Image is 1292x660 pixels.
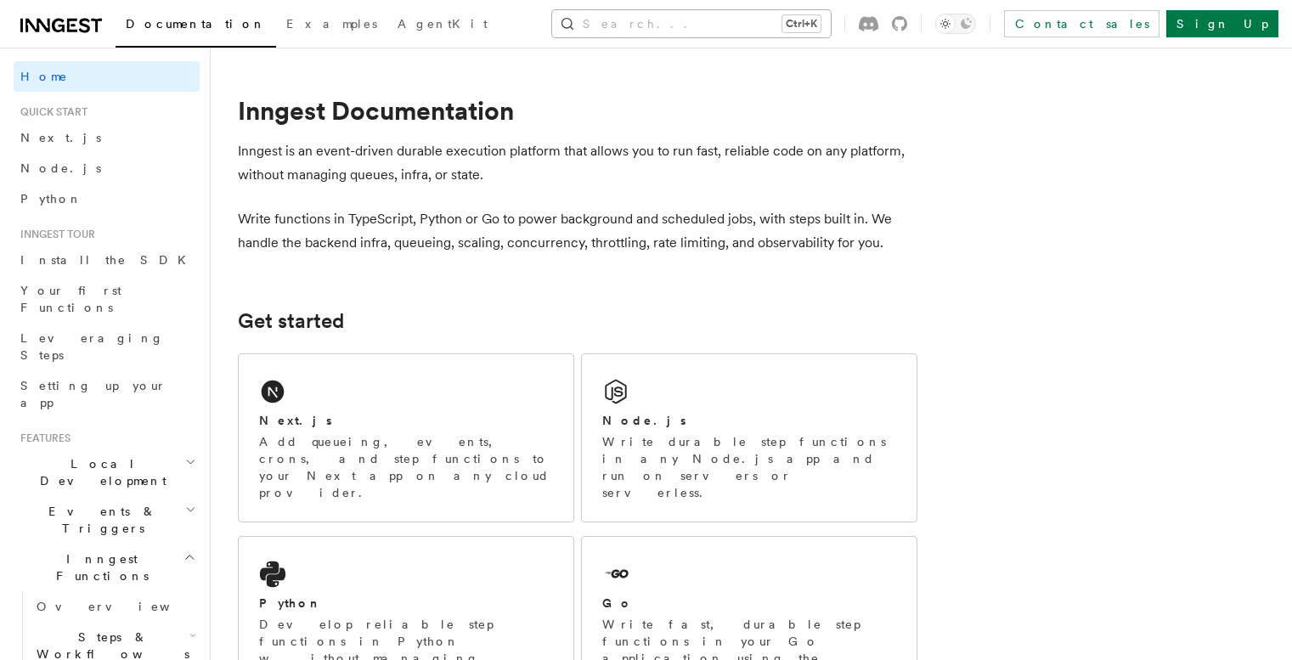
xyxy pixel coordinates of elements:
[782,15,821,32] kbd: Ctrl+K
[14,544,200,591] button: Inngest Functions
[20,161,101,175] span: Node.js
[602,595,633,612] h2: Go
[20,331,164,362] span: Leveraging Steps
[1004,10,1159,37] a: Contact sales
[14,550,183,584] span: Inngest Functions
[935,14,976,34] button: Toggle dark mode
[20,68,68,85] span: Home
[20,284,121,314] span: Your first Functions
[14,370,200,418] a: Setting up your app
[14,432,71,445] span: Features
[14,455,185,489] span: Local Development
[552,10,831,37] button: Search...Ctrl+K
[238,207,917,255] p: Write functions in TypeScript, Python or Go to power background and scheduled jobs, with steps bu...
[30,591,200,622] a: Overview
[14,183,200,214] a: Python
[259,433,553,501] p: Add queueing, events, crons, and step functions to your Next app on any cloud provider.
[259,595,322,612] h2: Python
[14,496,200,544] button: Events & Triggers
[14,448,200,496] button: Local Development
[602,433,896,501] p: Write durable step functions in any Node.js app and run on servers or serverless.
[602,412,686,429] h2: Node.js
[126,17,266,31] span: Documentation
[14,61,200,92] a: Home
[238,353,574,522] a: Next.jsAdd queueing, events, crons, and step functions to your Next app on any cloud provider.
[14,153,200,183] a: Node.js
[14,105,87,119] span: Quick start
[14,245,200,275] a: Install the SDK
[14,122,200,153] a: Next.js
[238,139,917,187] p: Inngest is an event-driven durable execution platform that allows you to run fast, reliable code ...
[20,131,101,144] span: Next.js
[276,5,387,46] a: Examples
[20,192,82,206] span: Python
[398,17,488,31] span: AgentKit
[14,503,185,537] span: Events & Triggers
[20,253,196,267] span: Install the SDK
[14,228,95,241] span: Inngest tour
[116,5,276,48] a: Documentation
[286,17,377,31] span: Examples
[238,95,917,126] h1: Inngest Documentation
[1166,10,1278,37] a: Sign Up
[581,353,917,522] a: Node.jsWrite durable step functions in any Node.js app and run on servers or serverless.
[14,323,200,370] a: Leveraging Steps
[20,379,166,409] span: Setting up your app
[259,412,332,429] h2: Next.js
[14,275,200,323] a: Your first Functions
[387,5,498,46] a: AgentKit
[37,600,212,613] span: Overview
[238,309,344,333] a: Get started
